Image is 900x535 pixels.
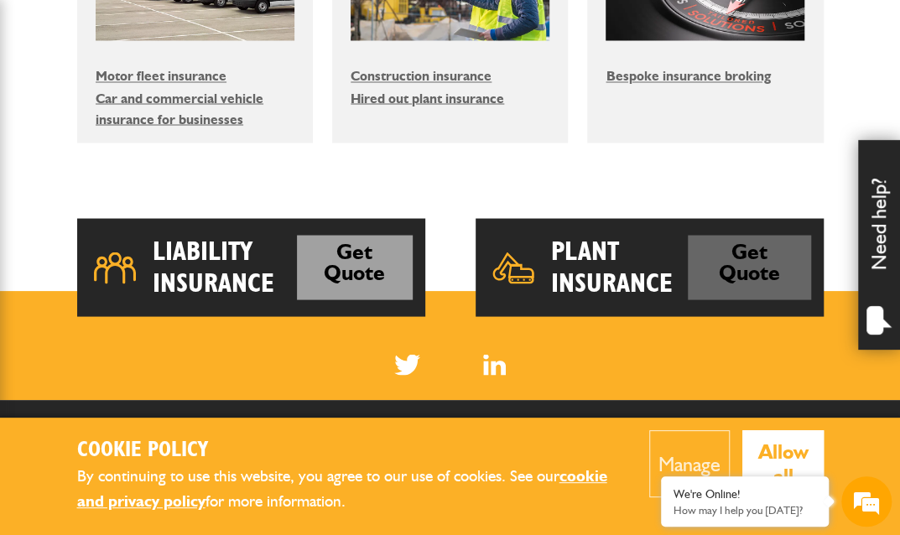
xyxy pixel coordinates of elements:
[606,68,770,84] a: Bespoke insurance broking
[275,8,315,49] div: Minimize live chat window
[742,430,824,497] button: Allow all
[483,354,506,375] img: Linked In
[394,354,420,375] img: Twitter
[153,235,297,299] h2: Liability Insurance
[351,68,492,84] a: Construction insurance
[77,438,625,464] h2: Cookie Policy
[22,205,306,242] input: Enter your email address
[29,93,70,117] img: d_20077148190_company_1631870298795_20077148190
[87,94,282,116] div: Chat with us now
[22,254,306,291] input: Enter your phone number
[483,354,506,375] a: LinkedIn
[22,155,306,192] input: Enter your last name
[674,504,816,517] p: How may I help you today?
[297,235,413,299] a: Get Quote
[688,235,810,299] a: Get Quote
[96,68,226,84] a: Motor fleet insurance
[96,90,263,127] a: Car and commercial vehicle insurance for businesses
[551,235,689,299] h2: Plant Insurance
[77,464,625,515] p: By continuing to use this website, you agree to our use of cookies. See our for more information.
[228,415,304,438] em: Start Chat
[22,304,306,402] textarea: Type your message and hit 'Enter'
[674,487,816,501] div: We're Online!
[351,90,504,106] a: Hired out plant insurance
[649,430,730,497] button: Manage
[858,140,900,350] div: Need help?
